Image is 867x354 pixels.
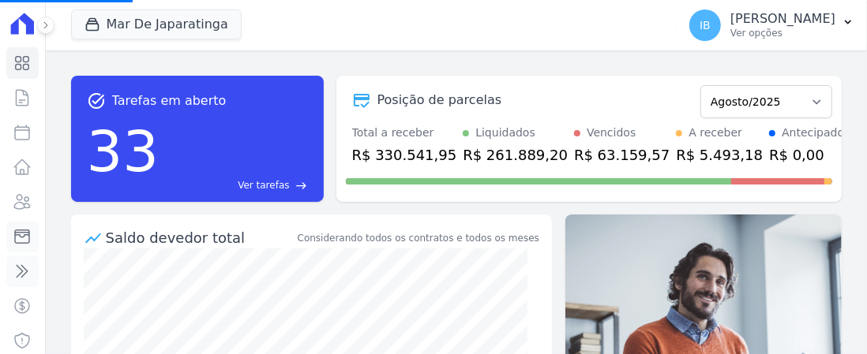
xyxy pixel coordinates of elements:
div: R$ 261.889,20 [463,144,568,166]
span: IB [700,20,711,31]
span: Tarefas em aberto [112,91,227,110]
div: R$ 63.159,57 [574,144,670,166]
button: IB [PERSON_NAME] Ver opções [677,3,867,47]
div: 33 [87,110,160,192]
div: Antecipado [782,125,844,141]
div: R$ 5.493,18 [676,144,763,166]
p: [PERSON_NAME] [730,11,835,27]
div: R$ 330.541,95 [352,144,457,166]
div: Saldo devedor total [106,227,295,248]
button: Mar De Japaratinga [71,9,242,39]
div: R$ 0,00 [769,144,844,166]
a: Ver tarefas east [165,178,307,192]
span: task_alt [87,91,106,110]
div: Posição de parcelas [377,91,502,110]
div: A receber [689,125,742,141]
span: east [296,180,308,192]
div: Total a receber [352,125,457,141]
div: Vencidos [587,125,636,141]
div: Considerando todos os contratos e todos os meses [298,231,539,245]
span: Ver tarefas [238,178,289,192]
div: Liquidados [475,125,535,141]
p: Ver opções [730,27,835,39]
